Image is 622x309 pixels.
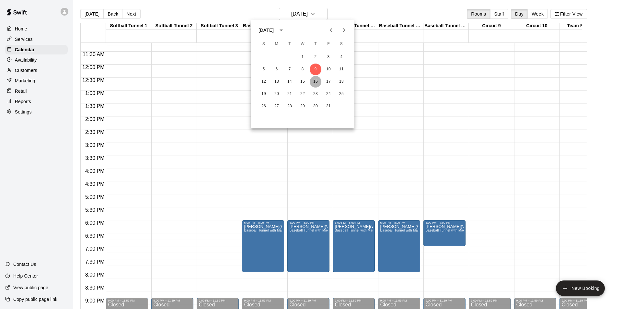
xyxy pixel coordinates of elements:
button: 11 [336,64,347,75]
button: 16 [310,76,321,88]
button: 27 [271,101,282,112]
button: 30 [310,101,321,112]
button: 5 [258,64,270,75]
button: 9 [310,64,321,75]
span: Friday [323,38,334,51]
button: 29 [297,101,308,112]
button: 4 [336,51,347,63]
button: 6 [271,64,282,75]
span: Tuesday [284,38,295,51]
button: 17 [323,76,334,88]
button: 22 [297,88,308,100]
button: 2 [310,51,321,63]
button: 13 [271,76,282,88]
button: 26 [258,101,270,112]
button: 3 [323,51,334,63]
button: 28 [284,101,295,112]
button: Next month [338,24,351,37]
button: calendar view is open, switch to year view [276,25,287,36]
button: 25 [336,88,347,100]
button: 14 [284,76,295,88]
button: 21 [284,88,295,100]
button: 1 [297,51,308,63]
span: Thursday [310,38,321,51]
span: Sunday [258,38,270,51]
span: Monday [271,38,282,51]
div: [DATE] [259,27,274,34]
button: 10 [323,64,334,75]
button: 8 [297,64,308,75]
button: 12 [258,76,270,88]
button: 31 [323,101,334,112]
button: 19 [258,88,270,100]
button: 24 [323,88,334,100]
span: Wednesday [297,38,308,51]
button: 7 [284,64,295,75]
button: 20 [271,88,282,100]
button: 23 [310,88,321,100]
span: Saturday [336,38,347,51]
button: 15 [297,76,308,88]
button: Previous month [325,24,338,37]
button: 18 [336,76,347,88]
